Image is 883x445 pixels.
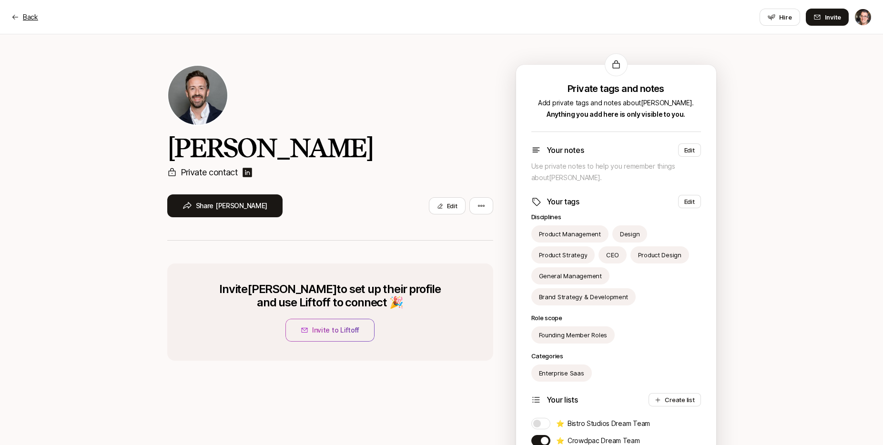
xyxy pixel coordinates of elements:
span: ⭐ [556,419,564,427]
p: Your lists [547,394,578,406]
span: Invite [825,12,841,22]
p: Your notes [547,144,584,156]
img: Eric Smith [855,9,871,25]
img: Dan Carson [168,66,227,125]
p: Product Design [638,250,681,260]
span: Anything you add here is only visible to you. [547,110,685,118]
p: Design [620,229,639,239]
span: ⭐ [556,436,564,445]
p: Private contact [181,166,238,179]
p: General Management [539,271,602,281]
p: Disciplines [531,212,701,222]
p: Private tags and notes [531,84,701,93]
p: Brand Strategy & Development [539,292,629,302]
p: Product Management [539,229,601,239]
p: Role scope [531,313,701,323]
p: Product Strategy [539,250,588,260]
button: Edit [678,143,701,157]
button: Eric Smith [854,9,872,26]
button: Create list [649,393,700,406]
p: Bistro Studios Dream Team [556,418,650,429]
button: Edit [429,197,466,214]
button: Hire [760,9,800,26]
button: ⭐ Bistro Studios Dream Team [531,418,550,429]
p: Enterprise Saas [539,368,584,378]
p: Use private notes to help you remember things about [PERSON_NAME] . [531,161,701,183]
img: linkedin-logo [242,167,253,178]
button: Share [PERSON_NAME] [167,194,283,217]
p: Invite [PERSON_NAME] to set up their profile and use Liftoff to connect 🎉 [219,283,441,309]
p: Add private tags and notes about [PERSON_NAME] . [531,97,701,120]
button: Edit [678,195,701,208]
h2: [PERSON_NAME] [167,133,493,162]
p: Categories [531,351,701,361]
p: CEO [606,250,619,260]
p: Back [23,11,38,23]
p: Your tags [547,195,579,208]
p: Founding Member Roles [539,330,608,340]
span: Hire [779,12,792,22]
button: Invite [806,9,849,26]
button: Invite to Liftoff [285,319,375,342]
